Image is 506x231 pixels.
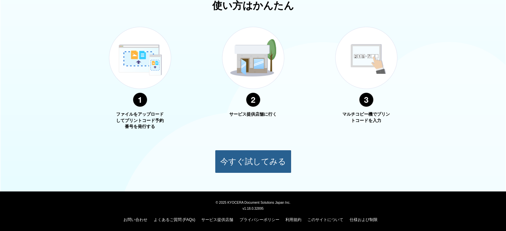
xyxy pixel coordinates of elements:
[154,217,195,222] a: よくあるご質問 (FAQs)
[350,217,378,222] a: 仕様および制限
[123,217,147,222] a: お問い合わせ
[285,217,301,222] a: 利用規約
[216,200,290,204] span: © 2025 KYOCERA Document Solutions Japan Inc.
[341,111,391,124] p: マルチコピー機でプリントコードを入力
[243,206,263,210] span: v1.18.0.32895
[240,217,279,222] a: プライバシーポリシー
[215,150,291,173] button: 今すぐ試してみる
[228,111,278,118] p: サービス提供店舗に行く
[201,217,233,222] a: サービス提供店舗
[115,111,165,130] p: ファイルをアップロードしてプリントコード予約番号を発行する
[307,217,343,222] a: このサイトについて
